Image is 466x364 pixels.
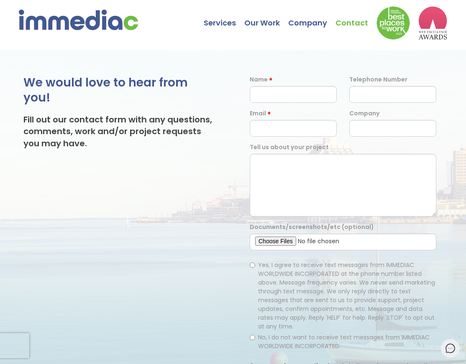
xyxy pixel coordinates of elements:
[335,2,376,31] a: Contact
[244,2,288,31] a: Our Work
[349,109,379,118] label: Company
[349,75,407,84] label: Telephone Number
[250,223,374,232] label: Documents/screenshots/etc (optional)
[204,2,244,31] a: Services
[23,75,216,105] h2: We would love to hear from you!
[418,6,448,40] img: logo2_wea_nobg.webp
[376,6,410,40] img: Down
[258,333,430,350] span: No, I do not want to receive text messages from IMMEDIAC WORLDWIDE INCORPORATED.
[19,10,138,30] img: immediac
[250,75,268,84] label: Name
[250,335,255,340] input: No, I do not want to receive text messages from IMMEDIAC WORLDWIDE INCORPORATED.
[250,143,329,152] label: Tell us about your project
[288,2,335,31] a: Company
[250,262,255,268] input: Yes, I agree to receive text messages from IMMEDIAC WORLDWIDE INCORPORATED at the phone number li...
[258,261,435,331] span: Yes, I agree to receive text messages from IMMEDIAC WORLDWIDE INCORPORATED at the phone number li...
[23,114,216,149] h3: Fill out our contact form with any questions, comments, work and/or project requests you may have.
[250,109,266,118] label: Email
